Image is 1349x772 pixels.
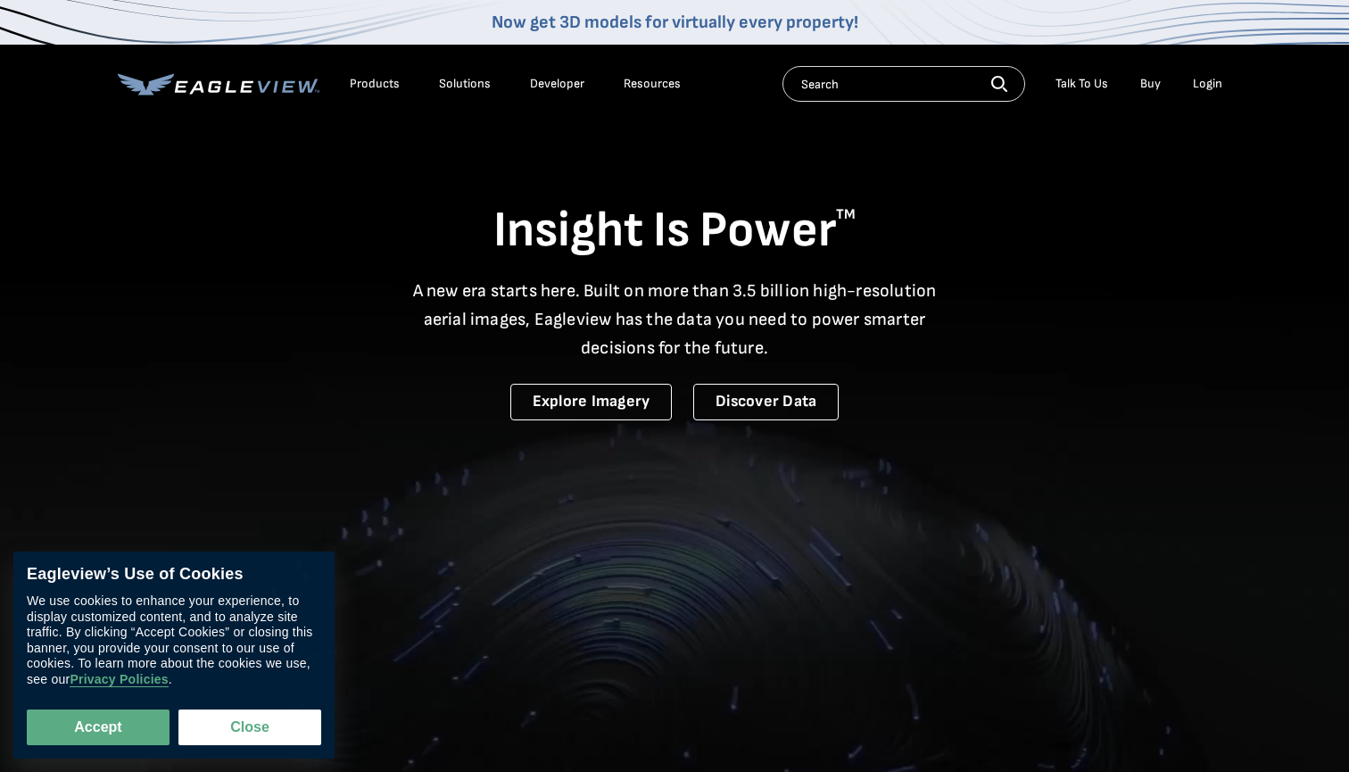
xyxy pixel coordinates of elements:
a: Explore Imagery [510,384,673,420]
div: Solutions [439,76,491,92]
a: Discover Data [693,384,839,420]
a: Buy [1140,76,1161,92]
div: We use cookies to enhance your experience, to display customized content, and to analyze site tra... [27,594,321,687]
div: Eagleview’s Use of Cookies [27,565,321,585]
button: Close [178,710,321,745]
h1: Insight Is Power [118,200,1231,262]
div: Products [350,76,400,92]
sup: TM [836,206,856,223]
div: Talk To Us [1055,76,1108,92]
div: Resources [624,76,681,92]
a: Developer [530,76,584,92]
button: Accept [27,710,170,745]
a: Privacy Policies [70,672,168,687]
input: Search [782,66,1025,102]
div: Login [1193,76,1222,92]
p: A new era starts here. Built on more than 3.5 billion high-resolution aerial images, Eagleview ha... [401,277,948,362]
a: Now get 3D models for virtually every property! [492,12,858,33]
